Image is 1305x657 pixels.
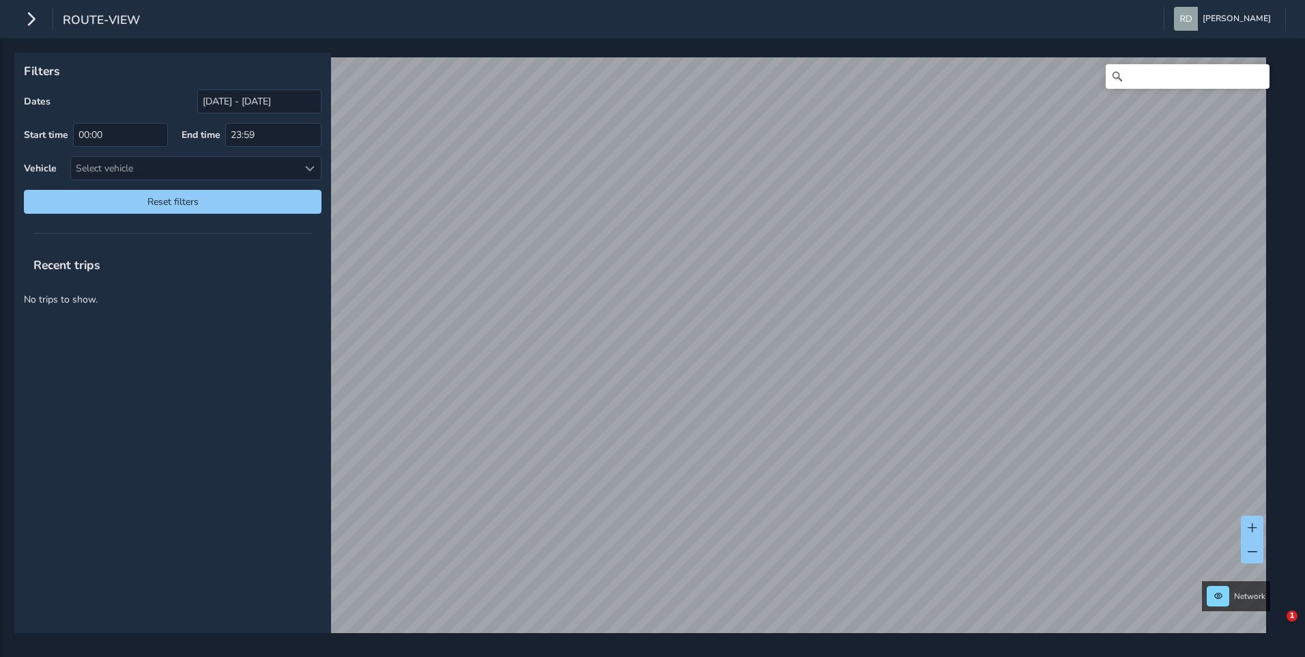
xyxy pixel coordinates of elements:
[1234,591,1265,602] span: Network
[1203,7,1271,31] span: [PERSON_NAME]
[34,195,311,208] span: Reset filters
[24,190,321,214] button: Reset filters
[19,57,1266,649] canvas: Map
[24,247,110,283] span: Recent trips
[24,62,321,80] p: Filters
[1174,7,1276,31] button: [PERSON_NAME]
[71,157,298,180] div: Select vehicle
[24,162,57,175] label: Vehicle
[14,283,331,316] p: No trips to show.
[1259,611,1291,643] iframe: Intercom live chat
[1174,7,1198,31] img: diamond-layout
[182,128,220,141] label: End time
[63,12,140,31] span: route-view
[24,128,68,141] label: Start time
[24,95,51,108] label: Dates
[1287,611,1297,621] span: 1
[1106,64,1270,89] input: Search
